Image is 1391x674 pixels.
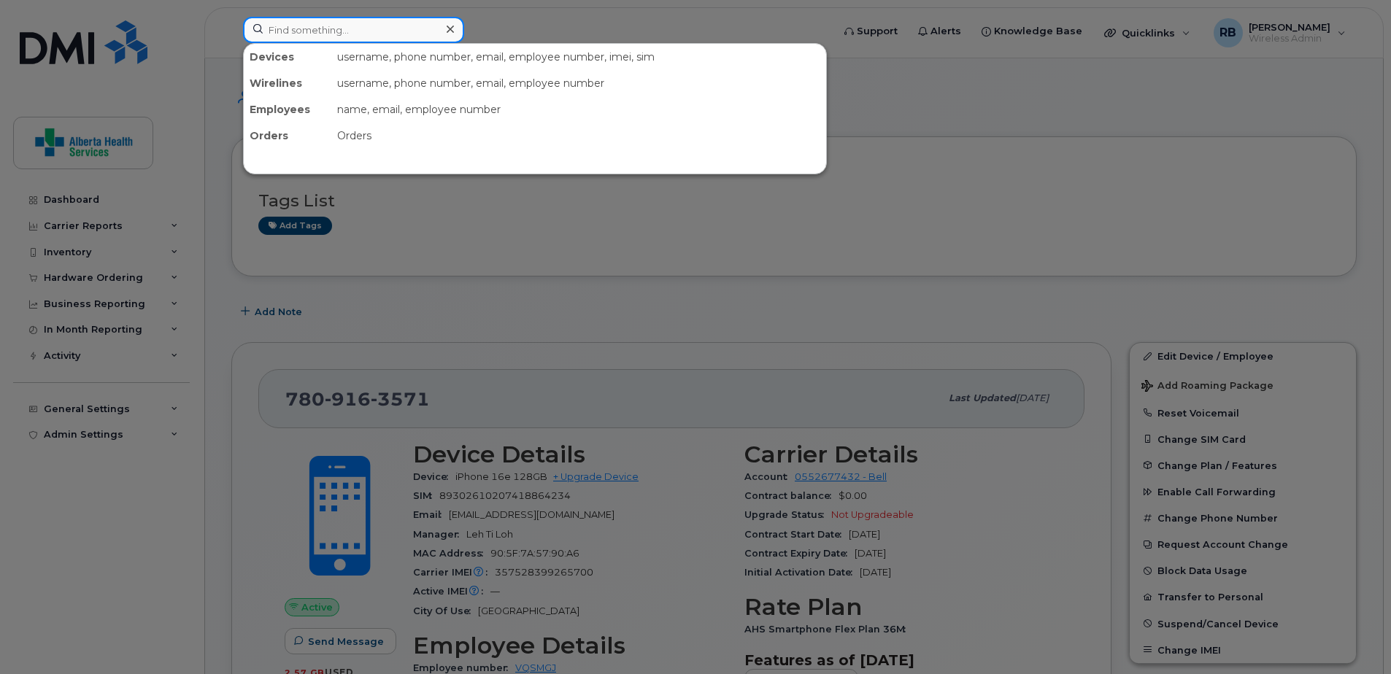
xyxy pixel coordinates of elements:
div: username, phone number, email, employee number [331,70,826,96]
div: Orders [244,123,331,149]
div: Employees [244,96,331,123]
div: Devices [244,44,331,70]
div: Orders [331,123,826,149]
div: Wirelines [244,70,331,96]
div: username, phone number, email, employee number, imei, sim [331,44,826,70]
div: name, email, employee number [331,96,826,123]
